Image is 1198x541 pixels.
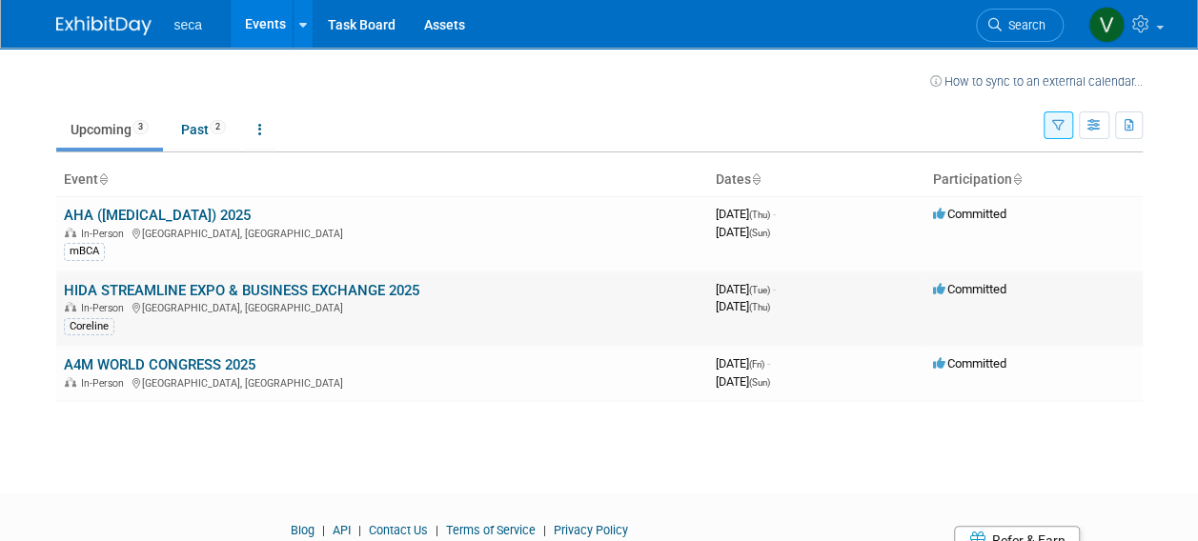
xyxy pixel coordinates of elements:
[554,523,628,537] a: Privacy Policy
[716,282,776,296] span: [DATE]
[933,282,1006,296] span: Committed
[64,299,701,314] div: [GEOGRAPHIC_DATA], [GEOGRAPHIC_DATA]
[1088,7,1125,43] img: Victor Paradiso
[749,228,770,238] span: (Sun)
[431,523,443,537] span: |
[333,523,351,537] a: API
[933,207,1006,221] span: Committed
[976,9,1064,42] a: Search
[446,523,536,537] a: Terms of Service
[65,302,76,311] img: In-Person Event
[81,302,130,314] span: In-Person
[1012,171,1022,187] a: Sort by Participation Type
[716,207,776,221] span: [DATE]
[773,207,776,221] span: -
[749,377,770,388] span: (Sun)
[64,225,701,240] div: [GEOGRAPHIC_DATA], [GEOGRAPHIC_DATA]
[369,523,428,537] a: Contact Us
[716,356,770,371] span: [DATE]
[56,16,152,35] img: ExhibitDay
[81,228,130,240] span: In-Person
[749,210,770,220] span: (Thu)
[773,282,776,296] span: -
[65,377,76,387] img: In-Person Event
[317,523,330,537] span: |
[64,318,114,335] div: Coreline
[354,523,366,537] span: |
[930,74,1143,89] a: How to sync to an external calendar...
[56,111,163,148] a: Upcoming3
[64,282,419,299] a: HIDA STREAMLINE EXPO & BUSINESS EXCHANGE 2025
[81,377,130,390] span: In-Person
[98,171,108,187] a: Sort by Event Name
[56,164,708,196] th: Event
[749,302,770,312] span: (Thu)
[64,207,251,224] a: AHA ([MEDICAL_DATA]) 2025
[933,356,1006,371] span: Committed
[132,120,149,134] span: 3
[64,243,105,260] div: mBCA
[1002,18,1046,32] span: Search
[167,111,240,148] a: Past2
[925,164,1143,196] th: Participation
[767,356,770,371] span: -
[291,523,315,537] a: Blog
[749,359,764,370] span: (Fri)
[65,228,76,237] img: In-Person Event
[751,171,761,187] a: Sort by Start Date
[716,225,770,239] span: [DATE]
[174,17,203,32] span: seca
[538,523,551,537] span: |
[64,374,701,390] div: [GEOGRAPHIC_DATA], [GEOGRAPHIC_DATA]
[210,120,226,134] span: 2
[708,164,925,196] th: Dates
[64,356,255,373] a: A4M WORLD CONGRESS 2025
[716,374,770,389] span: [DATE]
[716,299,770,313] span: [DATE]
[749,285,770,295] span: (Tue)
